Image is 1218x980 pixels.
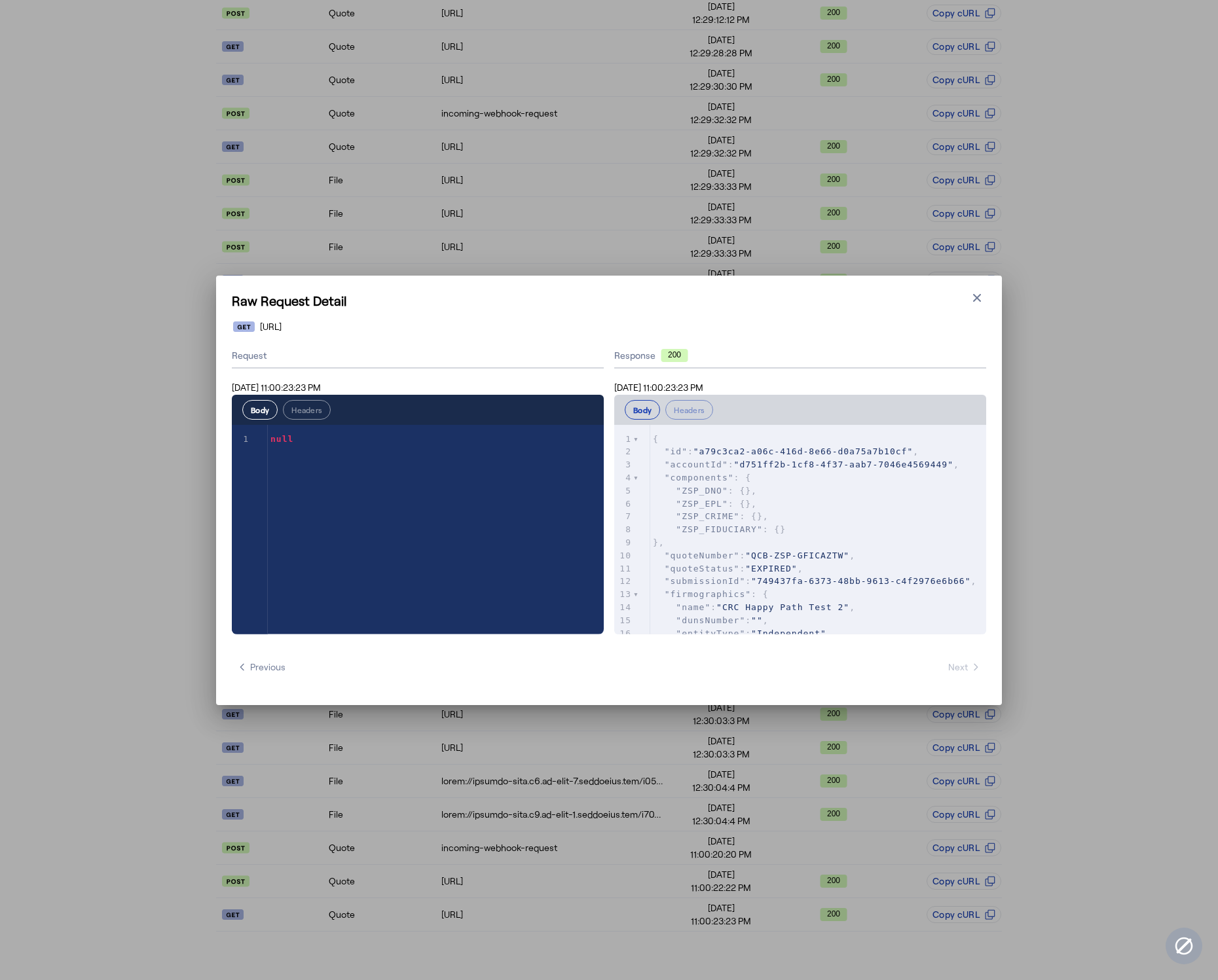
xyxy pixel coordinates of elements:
div: 4 [614,471,633,484]
span: "CRC Happy Path Test 2" [716,602,849,612]
div: 7 [614,510,633,523]
div: Request [232,344,604,369]
span: "749437fa-6373-48bb-9613-c4f2976e6b66" [751,576,970,586]
span: : , [653,551,855,560]
span: : , [653,615,769,625]
span: "firmographics" [665,589,751,599]
span: "accountId" [665,460,728,469]
span: "ZSP_CRIME" [676,511,739,521]
div: 6 [614,498,633,511]
span: : { [653,473,751,482]
button: Headers [283,400,331,420]
span: "id" [665,446,688,456]
span: : {}, [653,486,757,496]
div: 10 [614,549,633,562]
button: Headers [665,400,713,420]
span: [DATE] 11:00:23:23 PM [614,382,703,393]
span: "name" [676,602,710,612]
div: 3 [614,458,633,471]
button: Body [242,400,278,420]
div: 11 [614,562,633,575]
span: }, [653,537,665,547]
span: : , [653,446,919,456]
h1: Raw Request Detail [232,291,986,310]
span: "submissionId" [665,576,746,586]
span: null [270,434,293,444]
button: Next [943,655,986,679]
span: : { [653,589,769,599]
span: [URL] [260,320,282,333]
span: : {}, [653,511,769,521]
span: : , [653,628,832,638]
span: : {}, [653,499,757,509]
div: 2 [614,445,633,458]
button: Body [625,400,660,420]
span: "components" [665,473,734,482]
span: : , [653,460,959,469]
div: 15 [614,614,633,627]
div: Response [614,349,986,362]
span: "ZSP_EPL" [676,499,728,509]
div: 5 [614,484,633,498]
span: "quoteStatus" [665,564,740,573]
span: "ZSP_FIDUCIARY" [676,524,762,534]
div: 8 [614,523,633,536]
span: Previous [237,661,286,674]
div: 13 [614,588,633,601]
span: "d751ff2b-1cf8-4f37-aab7-7046e4569449" [734,460,953,469]
span: "EXPIRED" [745,564,797,573]
span: : , [653,564,803,573]
div: 1 [232,433,251,446]
span: "Independent" [751,628,826,638]
button: Previous [232,655,291,679]
text: 200 [668,350,681,359]
span: : {} [653,524,786,534]
span: "dunsNumber" [676,615,745,625]
span: "" [751,615,763,625]
span: "QCB-ZSP-GFICAZTW" [745,551,849,560]
span: Next [948,661,981,674]
span: "quoteNumber" [665,551,740,560]
div: 12 [614,575,633,588]
span: : , [653,602,855,612]
div: 1 [614,433,633,446]
span: "entityType" [676,628,745,638]
span: "a79c3ca2-a06c-416d-8e66-d0a75a7b10cf" [693,446,913,456]
span: : , [653,576,976,586]
span: [DATE] 11:00:23:23 PM [232,382,321,393]
div: 14 [614,601,633,614]
span: { [653,434,659,444]
span: "ZSP_DNO" [676,486,728,496]
div: 16 [614,627,633,640]
div: 9 [614,536,633,549]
